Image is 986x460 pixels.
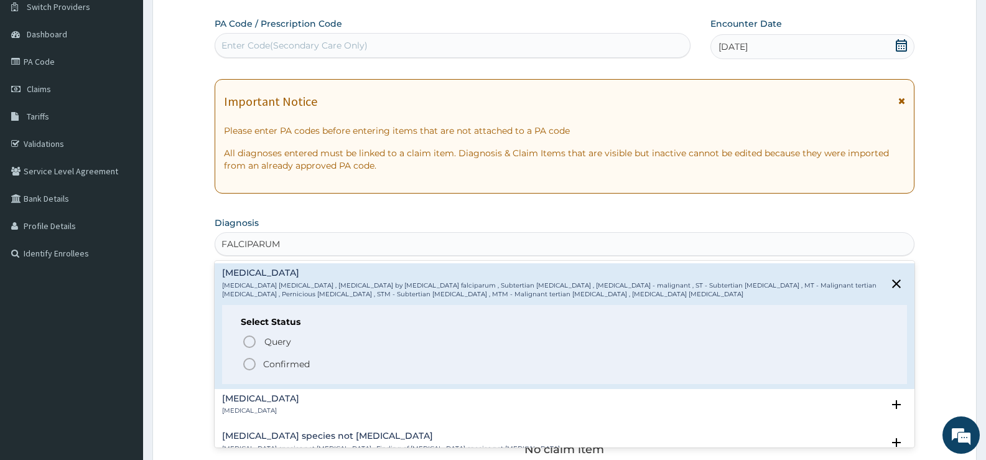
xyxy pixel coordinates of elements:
[889,276,904,291] i: close select status
[221,39,368,52] div: Enter Code(Secondary Care Only)
[710,17,782,30] label: Encounter Date
[23,62,50,93] img: d_794563401_company_1708531726252_794563401
[222,268,883,278] h4: [MEDICAL_DATA]
[222,406,299,415] p: [MEDICAL_DATA]
[889,397,904,412] i: open select status
[222,394,299,403] h4: [MEDICAL_DATA]
[27,111,49,122] span: Tariffs
[72,146,172,271] span: We're online!
[224,95,317,108] h1: Important Notice
[241,317,888,327] h6: Select Status
[27,1,90,12] span: Switch Providers
[65,70,209,86] div: Chat with us now
[204,6,234,36] div: Minimize live chat window
[719,40,748,53] span: [DATE]
[27,83,51,95] span: Claims
[263,358,310,370] p: Confirmed
[215,17,342,30] label: PA Code / Prescription Code
[524,443,604,456] p: No claim item
[6,318,237,362] textarea: Type your message and hit 'Enter'
[222,281,883,299] p: [MEDICAL_DATA] [MEDICAL_DATA] , [MEDICAL_DATA] by [MEDICAL_DATA] falciparum , Subtertian [MEDICAL...
[224,147,905,172] p: All diagnoses entered must be linked to a claim item. Diagnosis & Claim Items that are visible bu...
[889,435,904,450] i: open select status
[242,334,257,349] i: status option query
[222,444,560,453] p: [MEDICAL_DATA] species not [MEDICAL_DATA] , Finding of [MEDICAL_DATA] species not [MEDICAL_DATA]
[224,124,905,137] p: Please enter PA codes before entering items that are not attached to a PA code
[222,431,560,441] h4: [MEDICAL_DATA] species not [MEDICAL_DATA]
[242,357,257,372] i: status option filled
[215,217,259,229] label: Diagnosis
[27,29,67,40] span: Dashboard
[264,336,291,348] span: Query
